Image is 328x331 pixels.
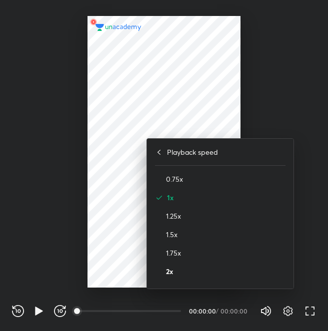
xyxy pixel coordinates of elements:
h4: Playback speed [167,147,218,157]
h4: 1.25x [166,211,285,221]
h4: 1.5x [166,229,285,240]
h4: 0.75x [166,174,285,184]
img: activeRate.6640ab9b.svg [155,194,163,202]
h4: 2x [166,266,285,277]
h4: 1.75x [166,248,285,258]
h4: 1x [167,192,285,203]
